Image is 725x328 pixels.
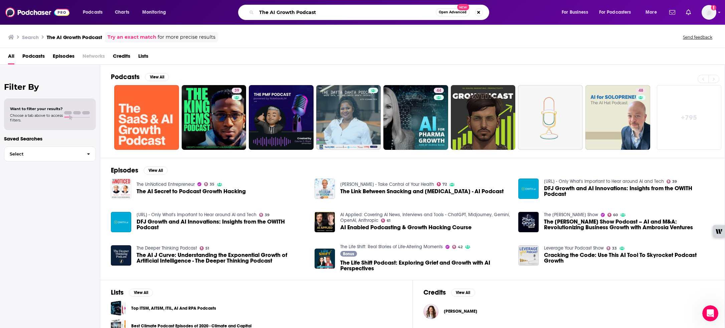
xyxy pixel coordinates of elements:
a: Show notifications dropdown [683,7,694,18]
img: The Life Shift Podcast: Exploring Grief and Growth with AI Perspectives [315,249,335,269]
button: Show profile menu [702,5,716,20]
a: The UnNoticed Entrepreneur [137,182,195,187]
a: 61 [381,219,391,223]
a: 44 [434,88,444,93]
span: Monitoring [142,8,166,17]
span: 72 [442,183,447,186]
a: The Chris Voss Show Podcast – AI and M&A: Revolutionizing Business Growth with Ambrosia Ventures [518,212,539,232]
a: The Life Shift Podcast: Exploring Grief and Growth with AI Perspectives [340,260,510,271]
a: Episodes [53,51,74,64]
a: 39 [667,180,677,184]
button: View All [129,289,153,297]
button: open menu [78,7,111,18]
a: Podcasts [22,51,45,64]
span: Top ITSM, AITSM, ITIL, AI And RPA Podcasts [111,301,126,316]
button: Send feedback [681,34,714,40]
button: Open AdvancedNew [436,8,470,16]
a: OWITH.ai - Only What's Important to Hear around AI and Tech [544,179,664,184]
a: The Link Between Snacking and Stunted Growth - AI Podcast [340,189,504,194]
img: User Profile [702,5,716,20]
span: The AI Secret to Podcast Growth Hacking [137,189,246,194]
a: Angie Griffith [423,304,438,319]
svg: Add a profile image [711,5,716,10]
a: CreditsView All [423,288,475,297]
span: More [646,8,657,17]
span: For Business [562,8,588,17]
h2: Podcasts [111,73,140,81]
img: The AI J Curve: Understanding the Exponential Growth of Artificial Intelligence - The Deeper Thin... [111,245,131,266]
a: AI Enabled Podcasting & Growth Hacking Course [340,225,472,230]
span: Podcasts [83,8,103,17]
a: ListsView All [111,288,153,297]
span: Networks [82,51,105,64]
a: All [8,51,14,64]
a: Charts [111,7,133,18]
a: Angie Griffith [444,309,477,314]
button: View All [145,73,169,81]
span: 35 [210,183,214,186]
h2: Lists [111,288,124,297]
a: Show notifications dropdown [667,7,678,18]
a: EpisodesView All [111,166,168,175]
div: Search podcasts, credits, & more... [244,5,496,20]
button: View All [451,289,475,297]
a: Credits [113,51,130,64]
span: 48 [639,87,643,94]
img: Podchaser - Follow, Share and Rate Podcasts [5,6,69,19]
iframe: Intercom live chat [702,305,718,321]
a: DFJ Growth and AI Innovations: Insights from the OWITH Podcast [111,212,131,232]
a: AI Applied: Covering AI News, Interviews and Tools - ChatGPT, Midjourney, Gemini, OpenAI, Anthropic [340,212,510,223]
span: Lists [138,51,148,64]
h3: Search [22,34,39,40]
a: 39 [182,85,246,150]
a: The Deeper Thinking Podcast [137,245,197,251]
button: open menu [138,7,175,18]
a: 35 [204,182,215,186]
span: Bonus [343,252,354,256]
span: 44 [436,87,441,94]
button: open menu [557,7,596,18]
span: For Podcasters [599,8,631,17]
a: Cracking the Code: Use This AI Tool To Skyrocket Podcast Growth [544,252,714,264]
a: 48 [636,88,646,93]
a: 33 [606,246,617,250]
h3: The AI Growth Podcast [47,34,102,40]
a: The AI J Curve: Understanding the Exponential Growth of Artificial Intelligence - The Deeper Thin... [137,252,307,264]
a: AI Enabled Podcasting & Growth Hacking Course [315,212,335,232]
span: DFJ Growth and AI Innovations: Insights from the OWITH Podcast [137,219,307,230]
img: Cracking the Code: Use This AI Tool To Skyrocket Podcast Growth [518,245,539,266]
a: Leverage Your Podcast Show [544,245,604,251]
a: Dr. Joseph Mercola - Take Control of Your Health [340,182,434,187]
button: open menu [641,7,665,18]
a: The Chris Voss Show Podcast – AI and M&A: Revolutionizing Business Growth with Ambrosia Ventures [544,219,714,230]
span: New [457,4,469,10]
a: 72 [437,182,447,186]
img: The Link Between Snacking and Stunted Growth - AI Podcast [315,179,335,199]
span: Logged in as OutCastPodChaser [702,5,716,20]
span: 39 [672,180,677,183]
img: The AI Secret to Podcast Growth Hacking [111,179,131,199]
a: The Life Shift: Real Stories of Life-Altering Moments [340,244,443,250]
button: open menu [595,7,641,18]
span: Open Advanced [439,11,467,14]
a: 39 [259,213,270,217]
span: 61 [387,219,390,222]
h2: Credits [423,288,446,297]
span: The Link Between Snacking and [MEDICAL_DATA] - AI Podcast [340,189,504,194]
p: Saved Searches [4,135,96,142]
img: DFJ Growth and AI Innovations: Insights from the OWITH Podcast [518,179,539,199]
span: [PERSON_NAME] [444,309,477,314]
span: Charts [115,8,129,17]
a: 60 [607,213,618,217]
